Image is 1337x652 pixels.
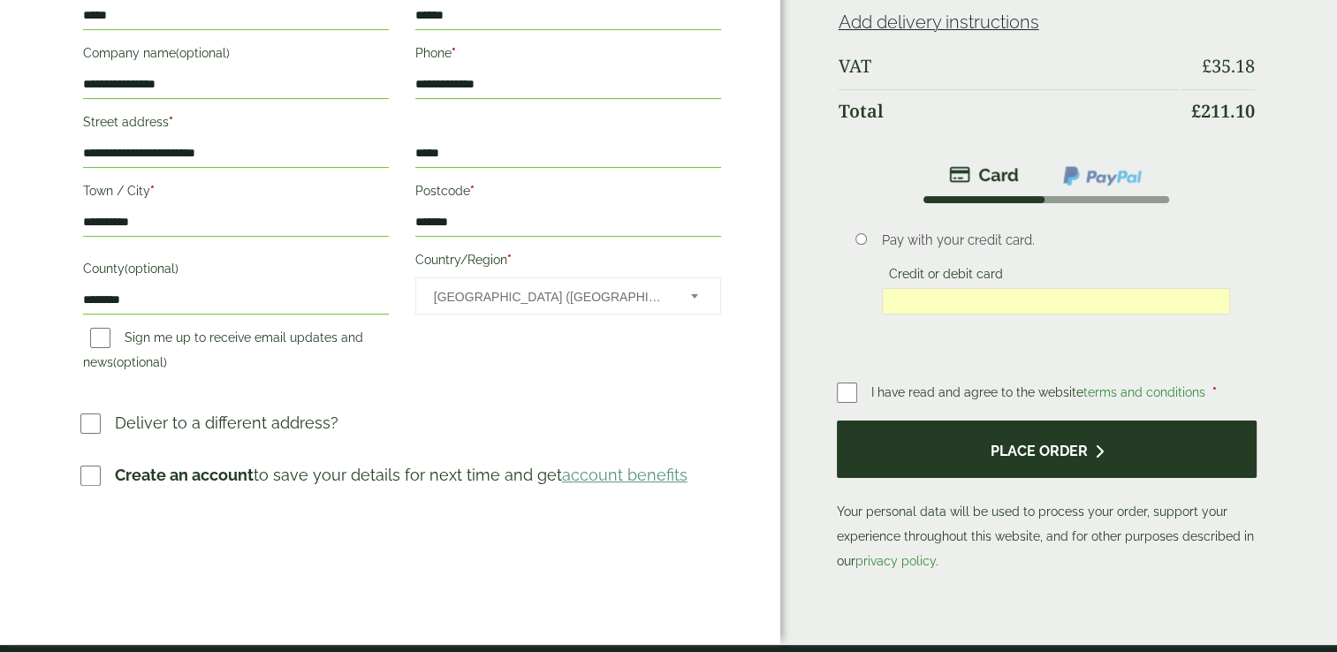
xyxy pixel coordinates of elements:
abbr: required [150,184,155,198]
span: £ [1191,99,1201,123]
abbr: required [1212,385,1217,399]
p: to save your details for next time and get [115,463,687,487]
strong: Create an account [115,466,254,484]
abbr: required [470,184,475,198]
abbr: required [452,46,456,60]
p: Deliver to a different address? [115,411,338,435]
label: Town / City [83,178,389,208]
th: Total [839,89,1180,133]
span: I have read and agree to the website [871,385,1209,399]
img: stripe.png [949,164,1019,186]
span: (optional) [125,262,179,276]
span: (optional) [176,46,230,60]
img: ppcp-gateway.png [1061,164,1143,187]
label: Phone [415,41,721,71]
label: Country/Region [415,247,721,277]
bdi: 211.10 [1191,99,1255,123]
button: Place order [837,421,1257,478]
bdi: 35.18 [1202,54,1255,78]
p: Pay with your credit card. [882,231,1229,250]
span: United Kingdom (UK) [434,278,667,315]
span: (optional) [113,355,167,369]
iframe: Secure card payment input frame [887,293,1224,309]
span: £ [1202,54,1212,78]
p: Your personal data will be used to process your order, support your experience throughout this we... [837,421,1257,573]
a: terms and conditions [1083,385,1205,399]
th: VAT [839,45,1180,87]
a: account benefits [562,466,687,484]
label: Credit or debit card [882,267,1010,286]
span: Country/Region [415,277,721,315]
label: Street address [83,110,389,140]
label: Company name [83,41,389,71]
label: Sign me up to receive email updates and news [83,330,363,375]
abbr: required [169,115,173,129]
a: privacy policy [855,554,936,568]
abbr: required [507,253,512,267]
input: Sign me up to receive email updates and news(optional) [90,328,110,348]
label: County [83,256,389,286]
label: Postcode [415,178,721,208]
a: Add delivery instructions [839,11,1039,33]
